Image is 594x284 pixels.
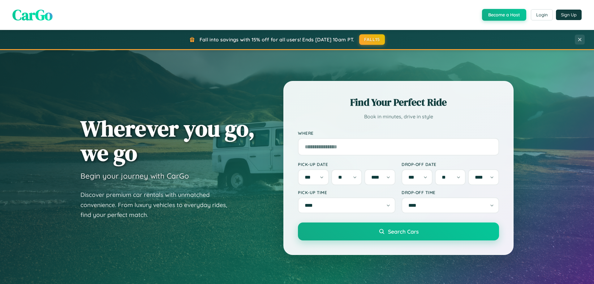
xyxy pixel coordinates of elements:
span: Fall into savings with 15% off for all users! Ends [DATE] 10am PT. [200,36,355,43]
h3: Begin your journey with CarGo [80,171,189,180]
span: CarGo [12,5,53,25]
button: Login [531,9,553,20]
button: Sign Up [556,10,582,20]
label: Drop-off Date [402,162,499,167]
h2: Find Your Perfect Ride [298,95,499,109]
button: FALL15 [359,34,385,45]
h1: Wherever you go, we go [80,116,255,165]
label: Where [298,130,499,136]
button: Become a Host [482,9,526,21]
p: Book in minutes, drive in style [298,112,499,121]
label: Pick-up Time [298,190,395,195]
label: Drop-off Time [402,190,499,195]
span: Search Cars [388,228,419,235]
p: Discover premium car rentals with unmatched convenience. From luxury vehicles to everyday rides, ... [80,190,235,220]
button: Search Cars [298,223,499,240]
label: Pick-up Date [298,162,395,167]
